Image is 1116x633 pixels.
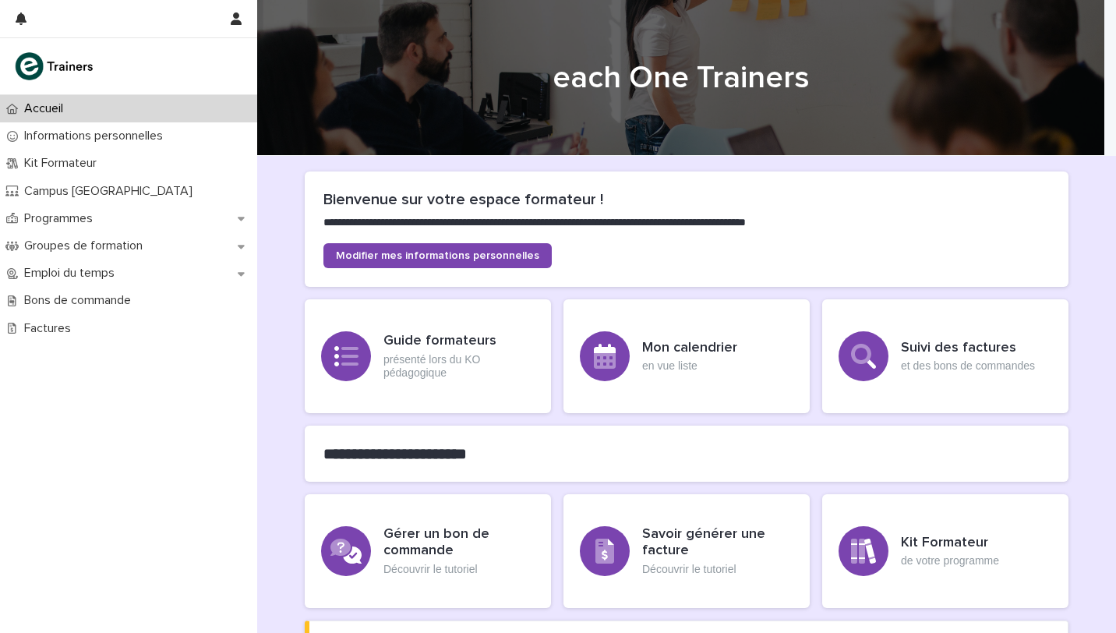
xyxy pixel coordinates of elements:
[822,299,1068,413] a: Suivi des factureset des bons de commandes
[18,266,127,281] p: Emploi du temps
[822,494,1068,608] a: Kit Formateurde votre programme
[18,101,76,116] p: Accueil
[18,129,175,143] p: Informations personnelles
[323,190,1050,209] h2: Bienvenue sur votre espace formateur !
[323,243,552,268] a: Modifier mes informations personnelles
[642,563,793,576] p: Découvrir le tutoriel
[383,353,535,380] p: présenté lors du KO pédagogique
[305,299,551,413] a: Guide formateursprésenté lors du KO pédagogique
[18,239,155,253] p: Groupes de formation
[901,340,1035,357] h3: Suivi des factures
[18,184,205,199] p: Campus [GEOGRAPHIC_DATA]
[642,340,737,357] h3: Mon calendrier
[901,535,999,552] h3: Kit Formateur
[18,293,143,308] p: Bons de commande
[305,494,551,608] a: Gérer un bon de commandeDécouvrir le tutoriel
[642,359,737,373] p: en vue liste
[642,526,793,560] h3: Savoir générer une facture
[12,51,98,82] img: K0CqGN7SDeD6s4JG8KQk
[563,494,810,608] a: Savoir générer une factureDécouvrir le tutoriel
[383,333,535,350] h3: Guide formateurs
[18,156,109,171] p: Kit Formateur
[563,299,810,413] a: Mon calendrieren vue liste
[18,321,83,336] p: Factures
[901,359,1035,373] p: et des bons de commandes
[336,250,539,261] span: Modifier mes informations personnelles
[383,526,535,560] h3: Gérer un bon de commande
[298,59,1062,97] h1: each One Trainers
[383,563,535,576] p: Découvrir le tutoriel
[18,211,105,226] p: Programmes
[901,554,999,568] p: de votre programme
